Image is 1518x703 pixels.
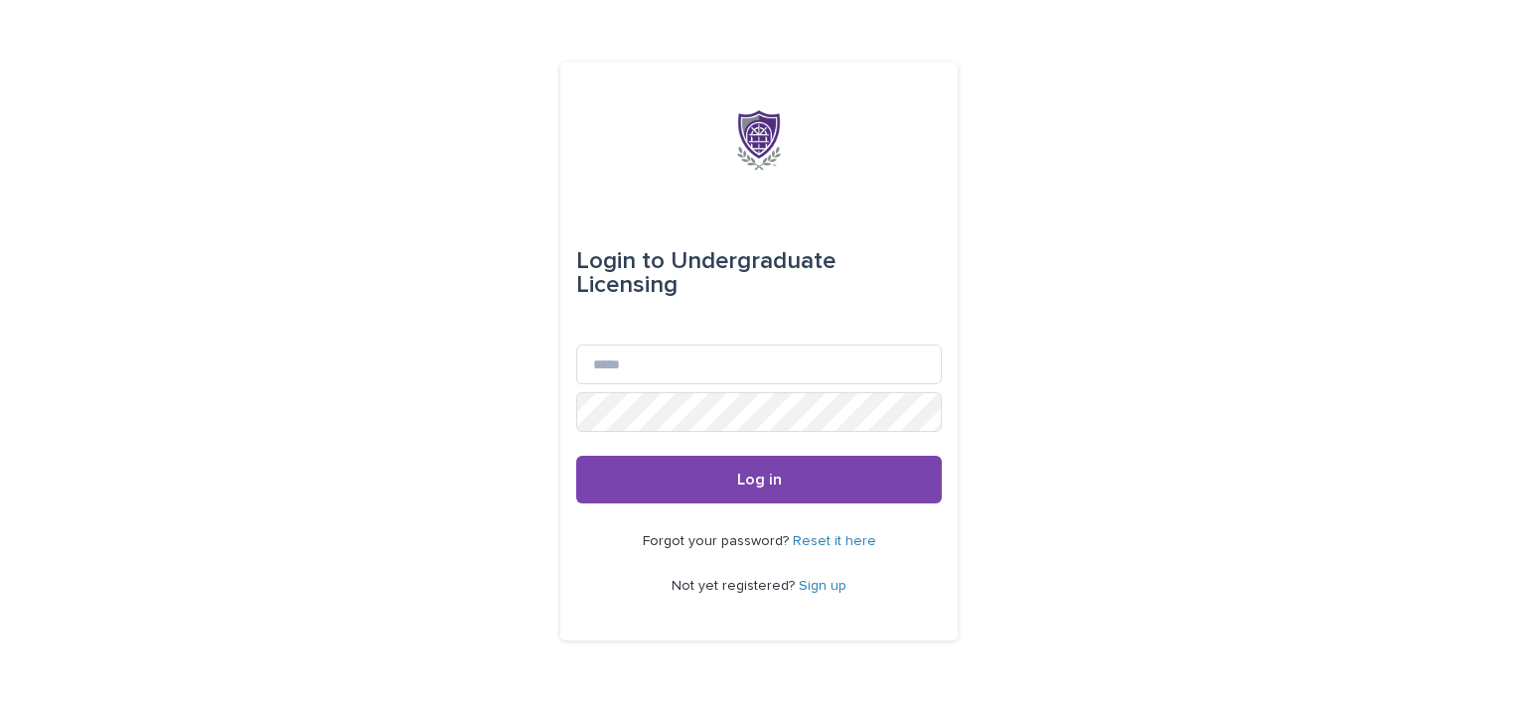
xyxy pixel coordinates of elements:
[793,534,876,548] a: Reset it here
[672,579,799,593] span: Not yet registered?
[576,249,665,273] span: Login to
[737,472,782,488] span: Log in
[799,579,846,593] a: Sign up
[576,233,942,313] div: Undergraduate Licensing
[737,110,781,170] img: x6gApCqSSRW4kcS938hP
[643,534,793,548] span: Forgot your password?
[576,456,942,503] button: Log in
